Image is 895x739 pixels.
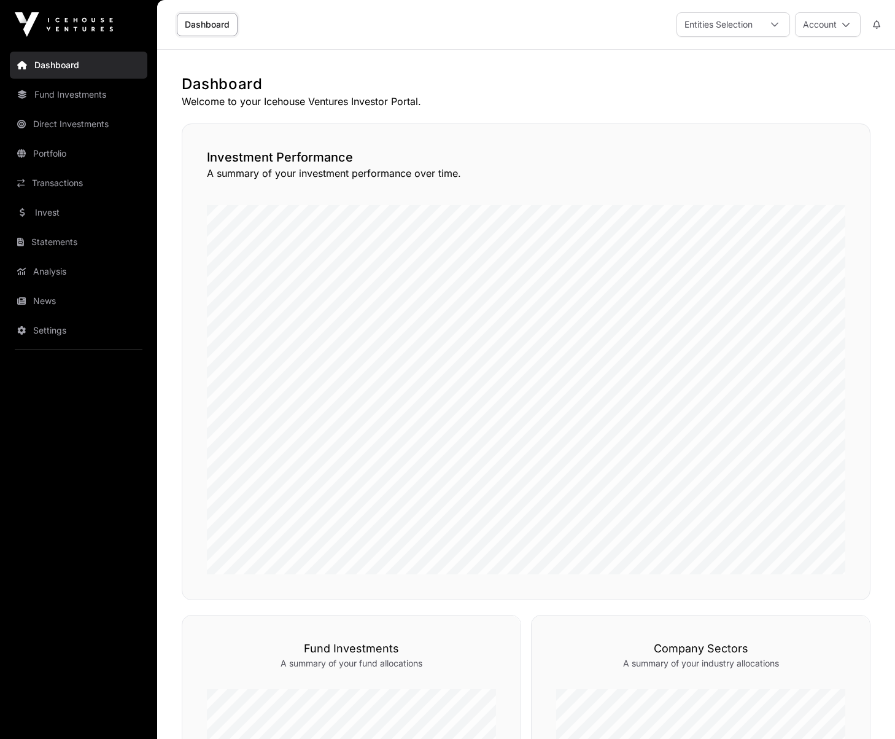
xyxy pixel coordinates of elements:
p: A summary of your investment performance over time. [207,166,845,181]
p: A summary of your fund allocations [207,657,496,670]
a: Dashboard [10,52,147,79]
div: Entities Selection [677,13,760,36]
h1: Dashboard [182,74,870,94]
a: Dashboard [177,13,238,36]
h3: Company Sectors [556,640,845,657]
iframe: Chat Widget [834,680,895,739]
a: Invest [10,199,147,226]
a: Statements [10,229,147,256]
p: Welcome to your Icehouse Ventures Investor Portal. [182,94,870,109]
a: Analysis [10,258,147,285]
a: Transactions [10,170,147,197]
p: A summary of your industry allocations [556,657,845,670]
button: Account [795,12,861,37]
a: Fund Investments [10,81,147,108]
a: Portfolio [10,140,147,167]
h3: Fund Investments [207,640,496,657]
h2: Investment Performance [207,149,845,166]
img: Icehouse Ventures Logo [15,12,113,37]
a: News [10,287,147,315]
a: Settings [10,317,147,344]
a: Direct Investments [10,111,147,138]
